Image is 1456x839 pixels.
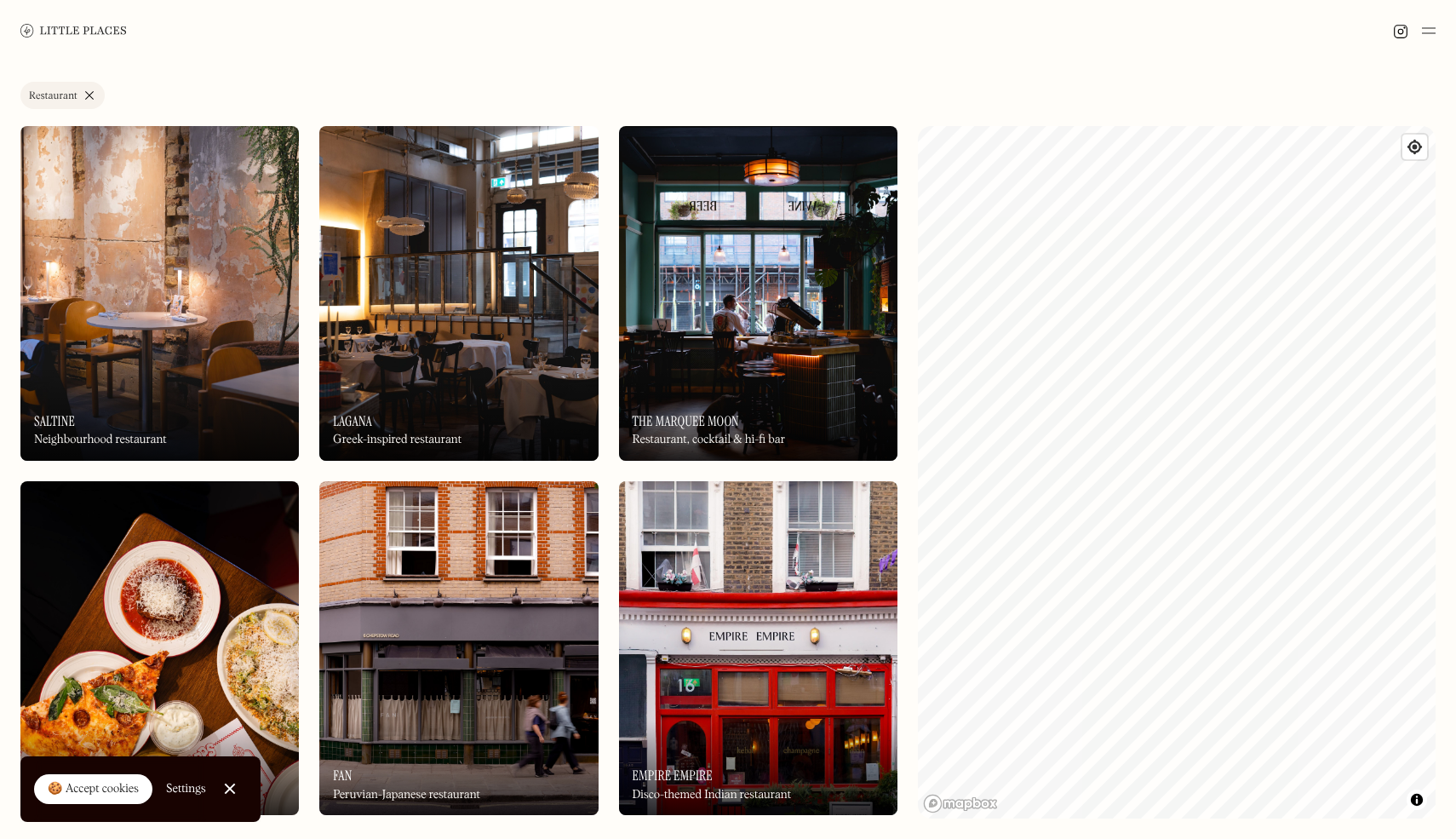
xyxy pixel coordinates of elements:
div: Restaurant, cocktail & hi-fi bar [633,433,786,447]
div: 🍪 Accept cookies [48,781,139,798]
img: Lagana [319,126,598,461]
a: SaltineSaltineSaltineNeighbourhood restaurant [20,126,299,461]
h3: Empire Empire [633,767,713,784]
a: FanFanFanPeruvian-Japanese restaurant [319,481,598,816]
h3: Saltine [34,413,75,429]
a: 🍪 Accept cookies [34,774,152,805]
button: Find my location [1402,135,1427,159]
a: Mapbox homepage [923,794,998,813]
span: Toggle attribution [1412,790,1422,809]
h3: Lagana [333,413,372,429]
div: Peruvian-Japanese restaurant [333,788,480,802]
a: Bad Boy PizzeriaBad Boy PizzeriaBad Boy PizzeriaBethnal Green Pizzeria [20,481,299,816]
h3: The Marquee Moon [633,413,739,429]
img: Fan [319,481,598,816]
a: Empire EmpireEmpire EmpireEmpire EmpireDisco-themed Indian restaurant [619,481,897,816]
div: Greek-inspired restaurant [333,433,461,447]
a: The Marquee MoonThe Marquee MoonThe Marquee MoonRestaurant, cocktail & hi-fi bar [619,126,897,461]
img: Bad Boy Pizzeria [20,481,299,816]
img: Empire Empire [619,481,897,816]
div: Neighbourhood restaurant [34,433,167,447]
a: Restaurant [20,82,105,109]
a: Close Cookie Popup [213,772,247,806]
h3: Fan [333,767,352,784]
div: Settings [166,783,206,795]
img: The Marquee Moon [619,126,897,461]
a: LaganaLaganaLaganaGreek-inspired restaurant [319,126,598,461]
div: Close Cookie Popup [229,789,230,790]
div: Restaurant [29,91,77,101]
div: Disco-themed Indian restaurant [633,788,791,802]
canvas: Map [918,126,1436,819]
img: Saltine [20,126,299,461]
button: Toggle attribution [1407,790,1427,810]
a: Settings [166,770,206,808]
